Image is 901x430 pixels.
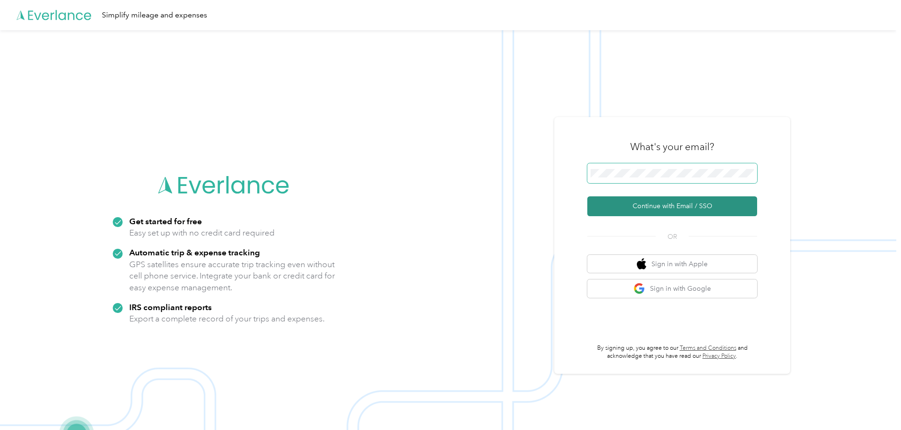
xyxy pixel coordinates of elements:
[702,353,736,360] a: Privacy Policy
[630,140,714,153] h3: What's your email?
[129,216,202,226] strong: Get started for free
[634,283,645,295] img: google logo
[129,302,212,312] strong: IRS compliant reports
[129,247,260,257] strong: Automatic trip & expense tracking
[637,258,646,270] img: apple logo
[102,9,207,21] div: Simplify mileage and expenses
[129,227,275,239] p: Easy set up with no credit card required
[587,279,757,298] button: google logoSign in with Google
[129,259,335,294] p: GPS satellites ensure accurate trip tracking even without cell phone service. Integrate your bank...
[656,232,689,242] span: OR
[680,345,736,352] a: Terms and Conditions
[587,196,757,216] button: Continue with Email / SSO
[587,344,757,361] p: By signing up, you agree to our and acknowledge that you have read our .
[129,313,325,325] p: Export a complete record of your trips and expenses.
[587,255,757,273] button: apple logoSign in with Apple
